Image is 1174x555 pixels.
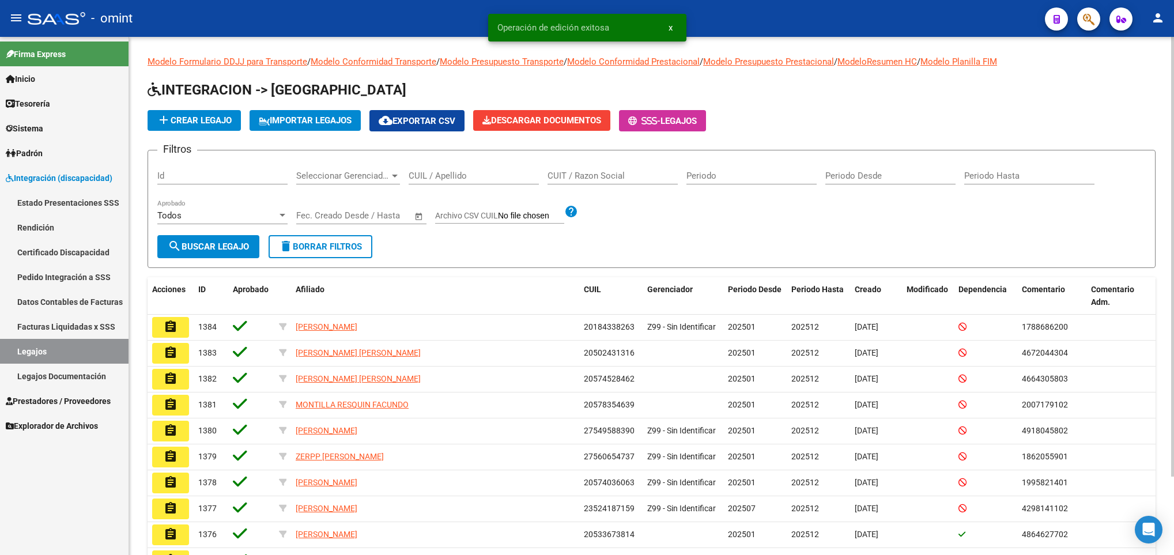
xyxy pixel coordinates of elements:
[91,6,133,31] span: - omint
[296,530,357,539] span: [PERSON_NAME]
[6,73,35,85] span: Inicio
[152,285,186,294] span: Acciones
[353,210,409,221] input: Fecha fin
[728,348,756,357] span: 202501
[1017,277,1086,315] datatable-header-cell: Comentario
[855,426,878,435] span: [DATE]
[279,241,362,252] span: Borrar Filtros
[164,450,178,463] mat-icon: assignment
[723,277,787,315] datatable-header-cell: Periodo Desde
[584,285,601,294] span: CUIL
[198,374,217,383] span: 1382
[148,110,241,131] button: Crear Legajo
[296,400,409,409] span: MONTILLA RESQUIN FACUNDO
[157,113,171,127] mat-icon: add
[168,239,182,253] mat-icon: search
[148,56,307,67] a: Modelo Formulario DDJJ para Transporte
[728,504,756,513] span: 202507
[647,452,716,461] span: Z99 - Sin Identificar
[164,527,178,541] mat-icon: assignment
[435,211,498,220] span: Archivo CSV CUIL
[628,116,660,126] span: -
[584,530,635,539] span: 20533673814
[728,478,756,487] span: 202501
[791,400,819,409] span: 202512
[164,475,178,489] mat-icon: assignment
[473,110,610,131] button: Descargar Documentos
[296,452,384,461] span: ZERPP [PERSON_NAME]
[250,110,361,131] button: IMPORTAR LEGAJOS
[498,211,564,221] input: Archivo CSV CUIL
[1022,348,1068,357] span: 4672044304
[584,426,635,435] span: 27549588390
[855,452,878,461] span: [DATE]
[157,141,197,157] h3: Filtros
[369,110,465,131] button: Exportar CSV
[296,504,357,513] span: [PERSON_NAME]
[584,452,635,461] span: 27560654737
[584,322,635,331] span: 20184338263
[791,426,819,435] span: 202512
[855,285,881,294] span: Creado
[791,504,819,513] span: 202512
[584,400,635,409] span: 20578354639
[6,48,66,61] span: Firma Express
[659,17,682,38] button: x
[579,277,643,315] datatable-header-cell: CUIL
[728,426,756,435] span: 202501
[791,452,819,461] span: 202512
[855,400,878,409] span: [DATE]
[855,348,878,357] span: [DATE]
[6,172,112,184] span: Integración (discapacidad)
[198,285,206,294] span: ID
[379,116,455,126] span: Exportar CSV
[728,400,756,409] span: 202501
[1022,400,1068,409] span: 2007179102
[6,420,98,432] span: Explorador de Archivos
[164,372,178,386] mat-icon: assignment
[1022,504,1068,513] span: 4298141102
[6,122,43,135] span: Sistema
[660,116,697,126] span: Legajos
[791,285,844,294] span: Periodo Hasta
[198,530,217,539] span: 1376
[564,205,578,218] mat-icon: help
[1022,374,1068,383] span: 4664305803
[855,478,878,487] span: [DATE]
[198,478,217,487] span: 1378
[198,426,217,435] span: 1380
[791,348,819,357] span: 202512
[1022,285,1065,294] span: Comentario
[647,426,716,435] span: Z99 - Sin Identificar
[855,530,878,539] span: [DATE]
[168,241,249,252] span: Buscar Legajo
[164,501,178,515] mat-icon: assignment
[6,147,43,160] span: Padrón
[669,22,673,33] span: x
[1022,322,1068,331] span: 1788686200
[643,277,723,315] datatable-header-cell: Gerenciador
[379,114,392,127] mat-icon: cloud_download
[198,322,217,331] span: 1384
[279,239,293,253] mat-icon: delete
[703,56,834,67] a: Modelo Presupuesto Prestacional
[584,504,635,513] span: 23524187159
[728,285,782,294] span: Periodo Desde
[567,56,700,67] a: Modelo Conformidad Prestacional
[157,115,232,126] span: Crear Legajo
[1022,478,1068,487] span: 1995821401
[6,97,50,110] span: Tesorería
[1022,530,1068,539] span: 4864627702
[850,277,902,315] datatable-header-cell: Creado
[198,348,217,357] span: 1383
[311,56,436,67] a: Modelo Conformidad Transporte
[619,110,706,131] button: -Legajos
[647,322,716,331] span: Z99 - Sin Identificar
[148,82,406,98] span: INTEGRACION -> [GEOGRAPHIC_DATA]
[164,346,178,360] mat-icon: assignment
[855,322,878,331] span: [DATE]
[296,374,421,383] span: [PERSON_NAME] [PERSON_NAME]
[296,285,324,294] span: Afiliado
[647,285,693,294] span: Gerenciador
[791,374,819,383] span: 202512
